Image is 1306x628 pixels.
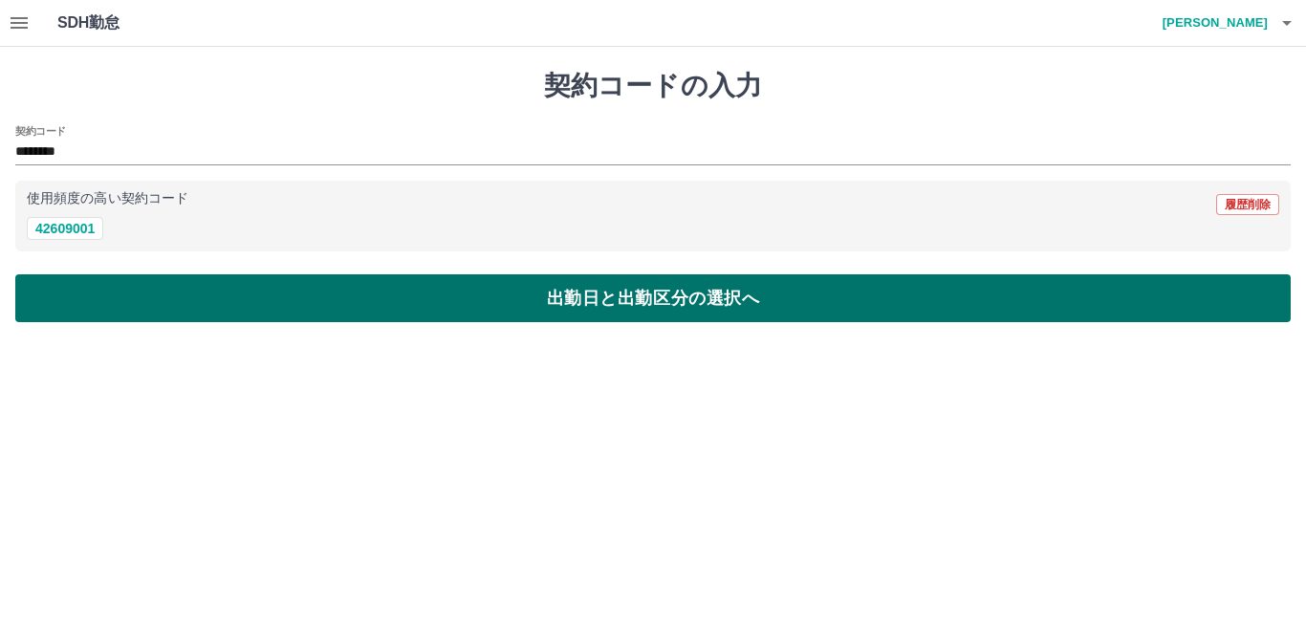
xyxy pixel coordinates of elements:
p: 使用頻度の高い契約コード [27,192,188,206]
button: 出勤日と出勤区分の選択へ [15,274,1291,322]
h2: 契約コード [15,123,66,139]
button: 42609001 [27,217,103,240]
button: 履歴削除 [1216,194,1279,215]
h1: 契約コードの入力 [15,70,1291,102]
